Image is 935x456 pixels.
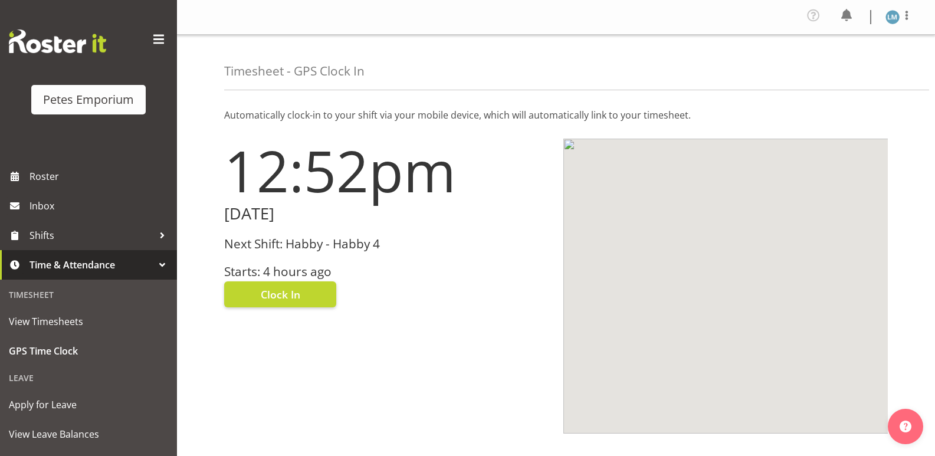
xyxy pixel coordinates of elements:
[224,237,549,251] h3: Next Shift: Habby - Habby 4
[3,307,174,336] a: View Timesheets
[224,139,549,202] h1: 12:52pm
[261,287,300,302] span: Clock In
[43,91,134,109] div: Petes Emporium
[9,29,106,53] img: Rosterit website logo
[29,256,153,274] span: Time & Attendance
[885,10,900,24] img: lianne-morete5410.jpg
[3,283,174,307] div: Timesheet
[224,265,549,278] h3: Starts: 4 hours ago
[9,313,168,330] span: View Timesheets
[29,227,153,244] span: Shifts
[3,390,174,419] a: Apply for Leave
[29,197,171,215] span: Inbox
[3,419,174,449] a: View Leave Balances
[29,168,171,185] span: Roster
[224,205,549,223] h2: [DATE]
[9,396,168,414] span: Apply for Leave
[3,336,174,366] a: GPS Time Clock
[9,425,168,443] span: View Leave Balances
[224,108,888,122] p: Automatically clock-in to your shift via your mobile device, which will automatically link to you...
[224,281,336,307] button: Clock In
[900,421,911,432] img: help-xxl-2.png
[224,64,365,78] h4: Timesheet - GPS Clock In
[3,366,174,390] div: Leave
[9,342,168,360] span: GPS Time Clock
